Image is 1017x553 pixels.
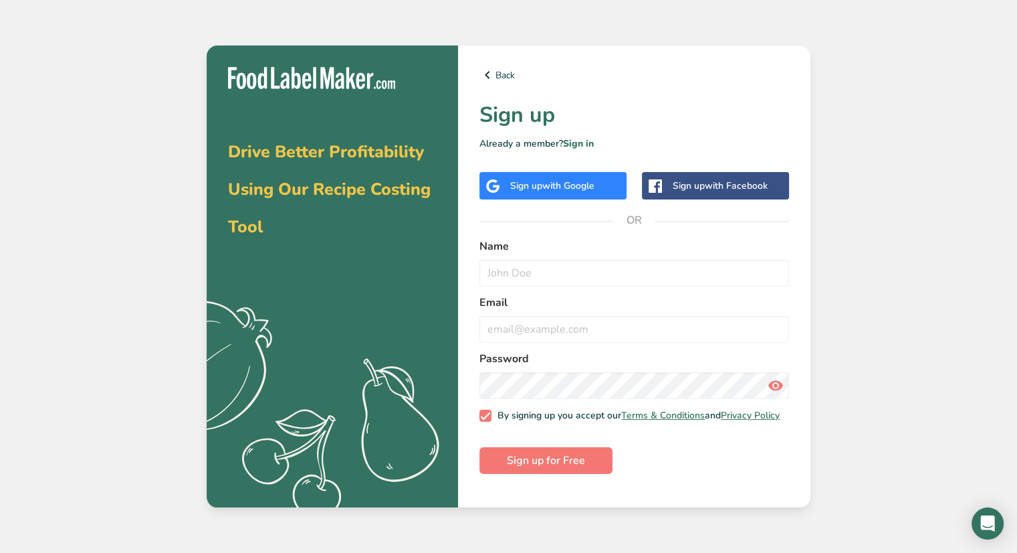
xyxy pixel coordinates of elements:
[479,295,789,311] label: Email
[479,99,789,131] h1: Sign up
[491,410,780,422] span: By signing up you accept our and
[479,351,789,367] label: Password
[479,67,789,83] a: Back
[507,453,585,469] span: Sign up for Free
[705,179,768,192] span: with Facebook
[621,409,705,422] a: Terms & Conditions
[673,179,768,193] div: Sign up
[721,409,780,422] a: Privacy Policy
[614,200,655,240] span: OR
[479,447,612,474] button: Sign up for Free
[542,179,594,192] span: with Google
[510,179,594,193] div: Sign up
[972,507,1004,540] div: Open Intercom Messenger
[228,141,431,238] span: Drive Better Profitability Using Our Recipe Costing Tool
[479,260,789,287] input: John Doe
[563,137,594,150] a: Sign in
[479,137,789,151] p: Already a member?
[479,316,789,343] input: email@example.com
[228,67,395,89] img: Food Label Maker
[479,238,789,254] label: Name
